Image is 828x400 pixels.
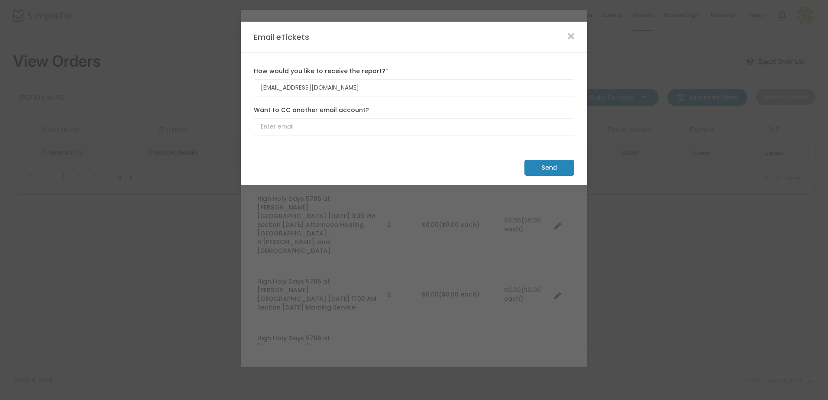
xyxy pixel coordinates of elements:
input: Enter email [254,118,574,136]
label: How would you like to receive the report? [254,67,574,76]
label: Want to CC another email account? [254,106,574,115]
input: Enter email [254,79,574,97]
m-button: Send [524,160,574,176]
m-panel-header: Email eTickets [241,22,587,53]
m-panel-title: Email eTickets [249,31,314,43]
